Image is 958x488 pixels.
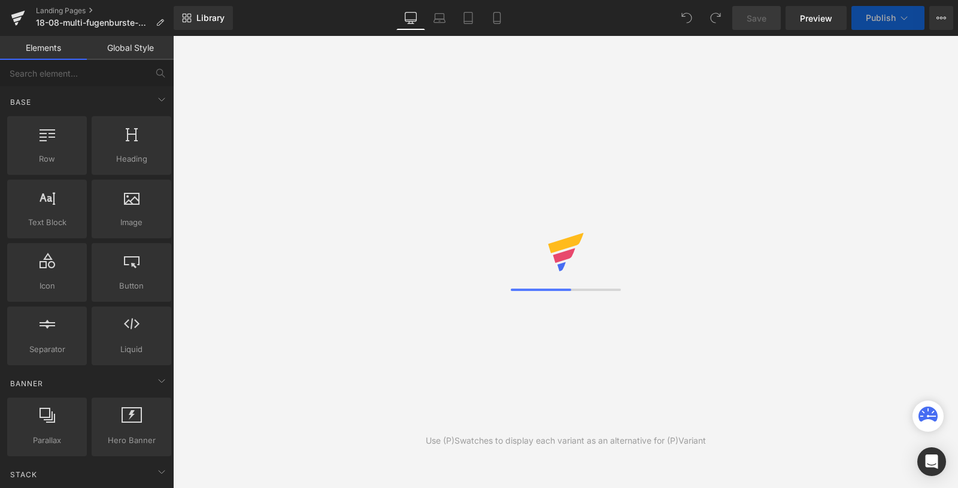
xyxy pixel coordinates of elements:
a: Tablet [454,6,483,30]
span: Heading [95,153,168,165]
span: Library [196,13,225,23]
span: 18-08-multi-fugenburste-Kundemeinung-adv1-redtrack [36,18,151,28]
a: Laptop [425,6,454,30]
span: Stack [9,469,38,480]
a: Global Style [87,36,174,60]
button: Redo [704,6,727,30]
button: Undo [675,6,699,30]
span: Banner [9,378,44,389]
a: Desktop [396,6,425,30]
span: Preview [800,12,832,25]
span: Parallax [11,434,83,447]
span: Save [747,12,766,25]
span: Publish [866,13,896,23]
span: Row [11,153,83,165]
span: Text Block [11,216,83,229]
a: New Library [174,6,233,30]
span: Button [95,280,168,292]
span: Liquid [95,343,168,356]
a: Mobile [483,6,511,30]
a: Preview [786,6,847,30]
span: Hero Banner [95,434,168,447]
span: Icon [11,280,83,292]
button: Publish [851,6,924,30]
a: Landing Pages [36,6,174,16]
span: Separator [11,343,83,356]
span: Image [95,216,168,229]
div: Open Intercom Messenger [917,447,946,476]
span: Base [9,96,32,108]
button: More [929,6,953,30]
div: Use (P)Swatches to display each variant as an alternative for (P)Variant [426,434,706,447]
